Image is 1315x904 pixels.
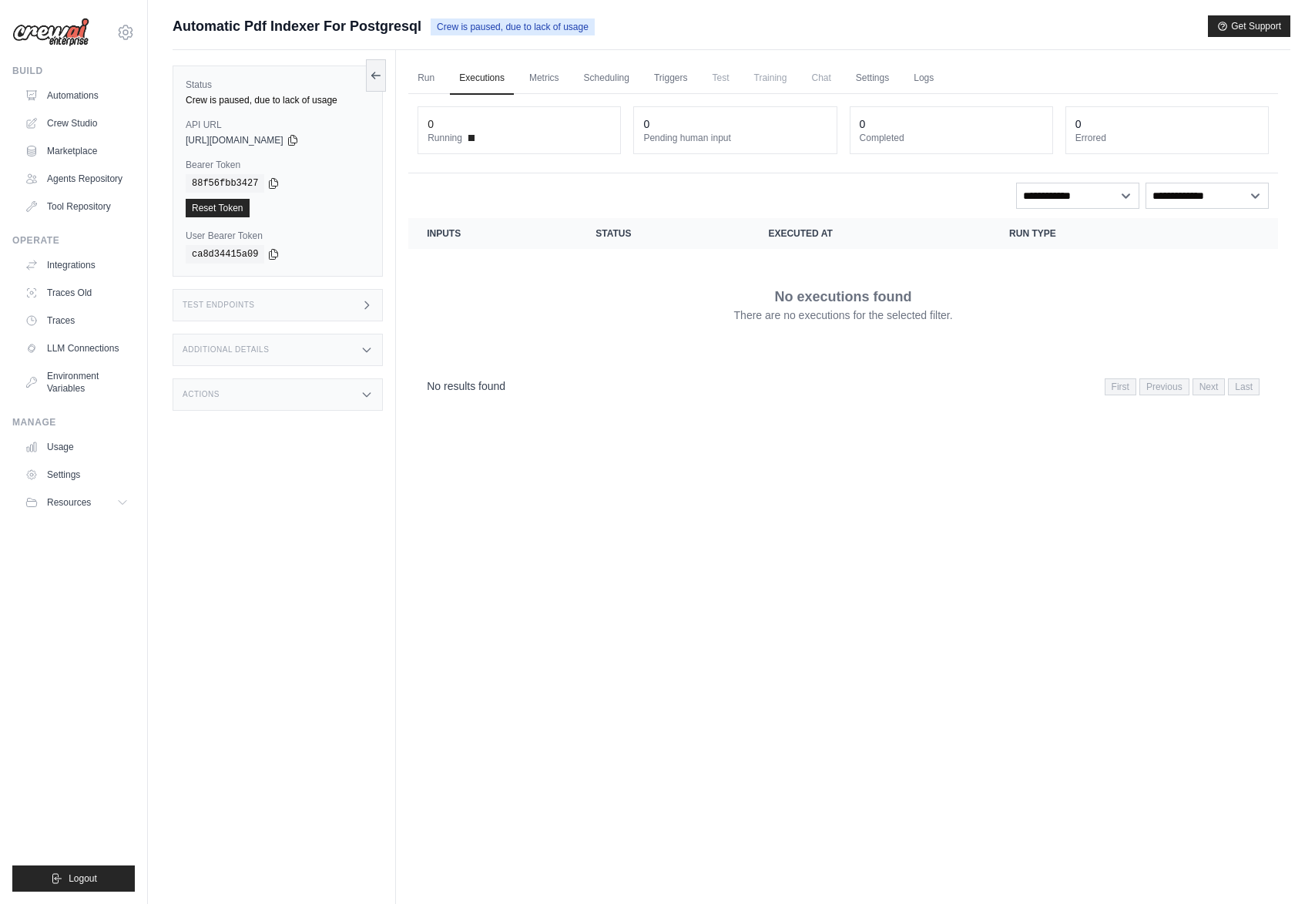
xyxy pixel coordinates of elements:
[408,218,577,249] th: Inputs
[643,132,827,144] dt: Pending human input
[186,79,370,91] label: Status
[18,194,135,219] a: Tool Repository
[577,218,750,249] th: Status
[408,62,444,95] a: Run
[47,496,91,509] span: Resources
[186,159,370,171] label: Bearer Token
[703,62,739,93] span: Test
[69,872,97,885] span: Logout
[408,366,1278,405] nav: Pagination
[431,18,595,35] span: Crew is paused, due to lack of usage
[847,62,898,95] a: Settings
[18,490,135,515] button: Resources
[173,15,421,37] span: Automatic Pdf Indexer For Postgresql
[18,111,135,136] a: Crew Studio
[408,218,1278,405] section: Crew executions table
[1105,378,1136,395] span: First
[12,865,135,892] button: Logout
[1075,132,1259,144] dt: Errored
[12,18,89,47] img: Logo
[1208,15,1290,37] button: Get Support
[1193,378,1226,395] span: Next
[18,364,135,401] a: Environment Variables
[18,281,135,305] a: Traces Old
[991,218,1190,249] th: Run Type
[1105,378,1260,395] nav: Pagination
[186,230,370,242] label: User Bearer Token
[12,416,135,428] div: Manage
[18,462,135,487] a: Settings
[645,62,697,95] a: Triggers
[18,83,135,108] a: Automations
[802,62,840,93] span: Chat is not available until the deployment is complete
[520,62,569,95] a: Metrics
[745,62,797,93] span: Training is not available until the deployment is complete
[183,345,269,355] h3: Additional Details
[18,308,135,333] a: Traces
[186,199,250,217] a: Reset Token
[18,139,135,163] a: Marketplace
[1228,378,1260,395] span: Last
[643,116,649,132] div: 0
[450,62,514,95] a: Executions
[860,116,866,132] div: 0
[734,307,953,323] p: There are no executions for the selected filter.
[750,218,991,249] th: Executed at
[18,166,135,191] a: Agents Repository
[428,132,462,144] span: Running
[186,134,283,146] span: [URL][DOMAIN_NAME]
[427,378,505,394] p: No results found
[18,253,135,277] a: Integrations
[18,336,135,361] a: LLM Connections
[186,119,370,131] label: API URL
[186,245,264,264] code: ca8d34415a09
[1075,116,1082,132] div: 0
[904,62,943,95] a: Logs
[186,174,264,193] code: 88f56fbb3427
[12,234,135,247] div: Operate
[183,301,255,310] h3: Test Endpoints
[186,94,370,106] div: Crew is paused, due to lack of usage
[860,132,1043,144] dt: Completed
[183,390,220,399] h3: Actions
[428,116,434,132] div: 0
[1139,378,1189,395] span: Previous
[575,62,639,95] a: Scheduling
[18,435,135,459] a: Usage
[775,286,912,307] p: No executions found
[12,65,135,77] div: Build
